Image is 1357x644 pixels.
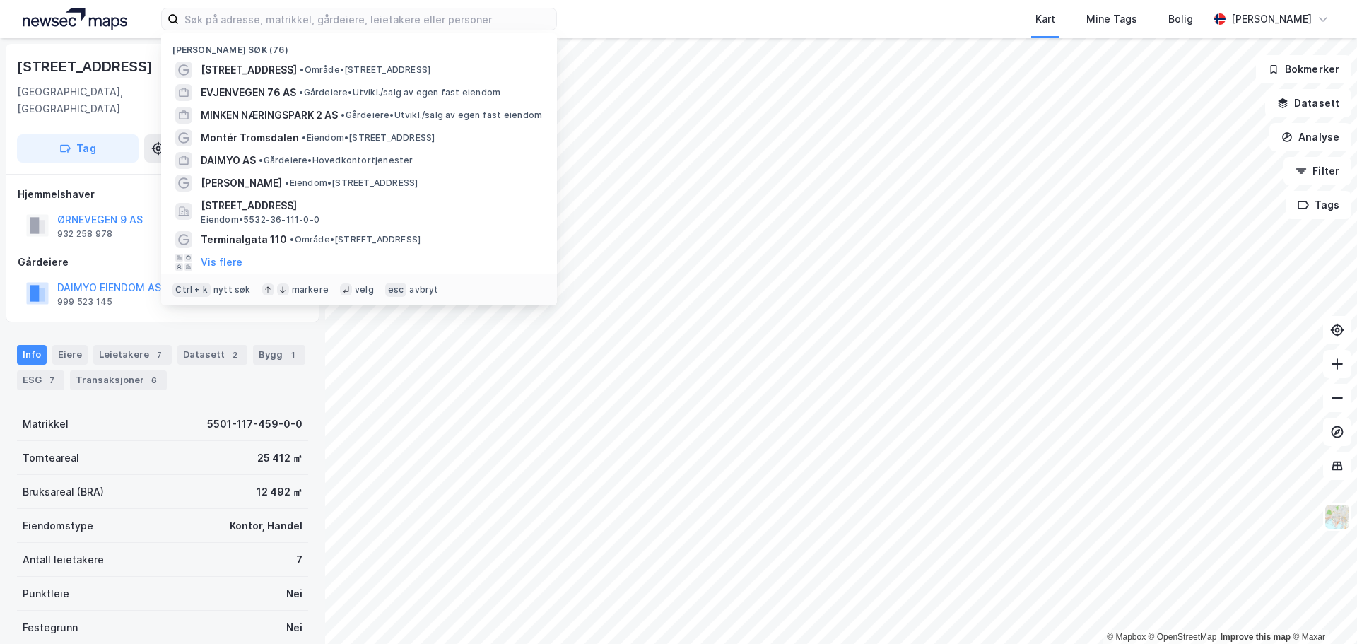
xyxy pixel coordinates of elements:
span: EVJENVEGEN 76 AS [201,84,296,101]
div: 7 [152,348,166,362]
div: 999 523 145 [57,296,112,308]
div: Bygg [253,345,305,365]
button: Vis flere [201,254,242,271]
div: Punktleie [23,585,69,602]
div: Antall leietakere [23,551,104,568]
span: • [300,64,304,75]
div: 7 [45,373,59,387]
div: Eiendomstype [23,517,93,534]
button: Datasett [1265,89,1351,117]
span: Gårdeiere • Utvikl./salg av egen fast eiendom [299,87,500,98]
div: 5501-117-459-0-0 [207,416,302,433]
div: [PERSON_NAME] [1231,11,1312,28]
button: Bokmerker [1256,55,1351,83]
div: 7 [296,551,302,568]
div: Kontor, Handel [230,517,302,534]
span: • [259,155,263,165]
div: 6 [147,373,161,387]
div: ESG [17,370,64,390]
div: Nei [286,585,302,602]
div: velg [355,284,374,295]
div: Transaksjoner [70,370,167,390]
span: • [302,132,306,143]
span: Område • [STREET_ADDRESS] [300,64,430,76]
div: Matrikkel [23,416,69,433]
div: [STREET_ADDRESS] [17,55,155,78]
span: [STREET_ADDRESS] [201,197,540,214]
span: [PERSON_NAME] [201,175,282,192]
div: Mine Tags [1086,11,1137,28]
button: Analyse [1269,123,1351,151]
span: Terminalgata 110 [201,231,287,248]
iframe: Chat Widget [1286,576,1357,644]
span: Område • [STREET_ADDRESS] [290,234,421,245]
button: Filter [1283,157,1351,185]
span: MINKEN NÆRINGSPARK 2 AS [201,107,338,124]
span: • [341,110,345,120]
img: logo.a4113a55bc3d86da70a041830d287a7e.svg [23,8,127,30]
div: 25 412 ㎡ [257,450,302,467]
div: Tomteareal [23,450,79,467]
button: Tag [17,134,139,163]
div: Bruksareal (BRA) [23,484,104,500]
span: DAIMYO AS [201,152,256,169]
div: Kontrollprogram for chat [1286,576,1357,644]
div: Hjemmelshaver [18,186,307,203]
div: Kart [1035,11,1055,28]
span: Gårdeiere • Utvikl./salg av egen fast eiendom [341,110,542,121]
div: 12 492 ㎡ [257,484,302,500]
span: [STREET_ADDRESS] [201,62,297,78]
a: Mapbox [1107,632,1146,642]
span: • [285,177,289,188]
div: Info [17,345,47,365]
div: [GEOGRAPHIC_DATA], [GEOGRAPHIC_DATA] [17,83,187,117]
div: 1 [286,348,300,362]
span: Eiendom • 5532-36-111-0-0 [201,214,319,226]
a: Improve this map [1221,632,1291,642]
span: Montér Tromsdalen [201,129,299,146]
div: Festegrunn [23,619,78,636]
span: Eiendom • [STREET_ADDRESS] [285,177,418,189]
div: esc [385,283,407,297]
div: Ctrl + k [172,283,211,297]
div: Bolig [1168,11,1193,28]
div: Leietakere [93,345,172,365]
div: markere [292,284,329,295]
div: avbryt [409,284,438,295]
div: [PERSON_NAME] søk (76) [161,33,557,59]
span: Gårdeiere • Hovedkontortjenester [259,155,413,166]
div: Datasett [177,345,247,365]
div: Eiere [52,345,88,365]
div: Gårdeiere [18,254,307,271]
span: Eiendom • [STREET_ADDRESS] [302,132,435,144]
div: Nei [286,619,302,636]
button: Tags [1286,191,1351,219]
div: 932 258 978 [57,228,112,240]
span: • [299,87,303,98]
div: 2 [228,348,242,362]
img: Z [1324,503,1351,530]
div: nytt søk [213,284,251,295]
span: • [290,234,294,245]
a: OpenStreetMap [1149,632,1217,642]
input: Søk på adresse, matrikkel, gårdeiere, leietakere eller personer [179,8,556,30]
